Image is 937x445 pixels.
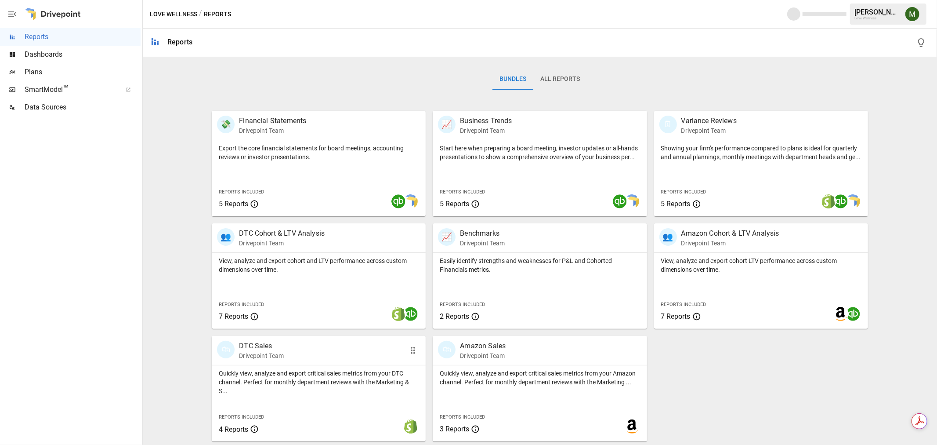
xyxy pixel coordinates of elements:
[239,341,284,351] p: DTC Sales
[404,419,418,434] img: shopify
[440,144,640,161] p: Start here when preparing a board meeting, investor updates or all-hands presentations to show a ...
[854,8,900,16] div: [PERSON_NAME]
[219,312,248,321] span: 7 Reports
[440,256,640,274] p: Easily identify strengths and weaknesses for P&L and Cohorted Financials metrics.
[661,302,706,307] span: Reports Included
[404,307,418,321] img: quickbooks
[834,194,848,208] img: quickbooks
[239,126,306,135] p: Drivepoint Team
[239,351,284,360] p: Drivepoint Team
[659,228,677,246] div: 👥
[834,307,848,321] img: amazon
[661,312,691,321] span: 7 Reports
[217,341,235,358] div: 🛍
[533,69,587,90] button: All Reports
[25,84,116,95] span: SmartModel
[167,38,192,46] div: Reports
[440,414,485,420] span: Reports Included
[25,32,141,42] span: Reports
[492,69,533,90] button: Bundles
[239,228,325,239] p: DTC Cohort & LTV Analysis
[440,369,640,387] p: Quickly view, analyze and export critical sales metrics from your Amazon channel. Perfect for mon...
[239,239,325,248] p: Drivepoint Team
[219,189,264,195] span: Reports Included
[391,307,405,321] img: shopify
[63,83,69,94] span: ™
[404,194,418,208] img: smart model
[460,126,512,135] p: Drivepoint Team
[821,194,836,208] img: shopify
[661,200,691,208] span: 5 Reports
[661,189,706,195] span: Reports Included
[460,116,512,126] p: Business Trends
[391,194,405,208] img: quickbooks
[681,239,779,248] p: Drivepoint Team
[460,351,506,360] p: Drivepoint Team
[219,256,419,274] p: View, analyze and export cohort and LTV performance across custom dimensions over time.
[659,116,677,133] div: 🗓
[219,302,264,307] span: Reports Included
[217,116,235,133] div: 💸
[25,67,141,77] span: Plans
[440,302,485,307] span: Reports Included
[625,194,639,208] img: smart model
[681,116,737,126] p: Variance Reviews
[854,16,900,20] div: Love Wellness
[613,194,627,208] img: quickbooks
[440,425,469,433] span: 3 Reports
[219,425,248,434] span: 4 Reports
[661,256,861,274] p: View, analyze and export cohort LTV performance across custom dimensions over time.
[438,341,456,358] div: 🛍
[681,228,779,239] p: Amazon Cohort & LTV Analysis
[905,7,919,21] img: Meredith Lacasse
[438,228,456,246] div: 📈
[440,312,469,321] span: 2 Reports
[25,49,141,60] span: Dashboards
[239,116,306,126] p: Financial Statements
[438,116,456,133] div: 📈
[219,144,419,161] p: Export the core financial statements for board meetings, accounting reviews or investor presentat...
[219,414,264,420] span: Reports Included
[25,102,141,113] span: Data Sources
[460,239,505,248] p: Drivepoint Team
[219,369,419,395] p: Quickly view, analyze and export critical sales metrics from your DTC channel. Perfect for monthl...
[681,126,737,135] p: Drivepoint Team
[846,194,860,208] img: smart model
[440,200,469,208] span: 5 Reports
[219,200,248,208] span: 5 Reports
[625,419,639,434] img: amazon
[846,307,860,321] img: quickbooks
[440,189,485,195] span: Reports Included
[661,144,861,161] p: Showing your firm's performance compared to plans is ideal for quarterly and annual plannings, mo...
[460,228,505,239] p: Benchmarks
[150,9,197,20] button: Love Wellness
[217,228,235,246] div: 👥
[199,9,202,20] div: /
[460,341,506,351] p: Amazon Sales
[900,2,925,26] button: Meredith Lacasse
